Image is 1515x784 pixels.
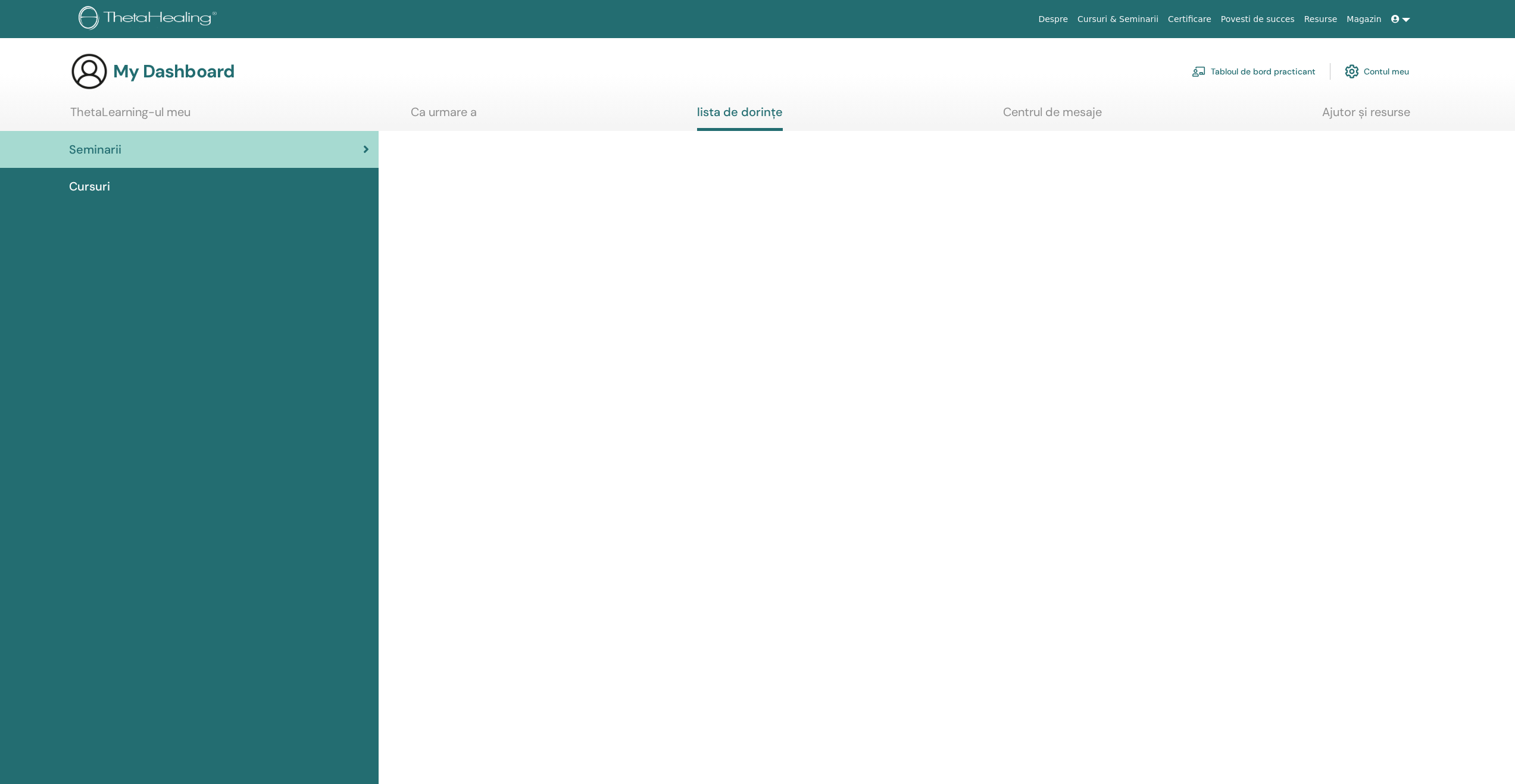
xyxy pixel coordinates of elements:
[1345,58,1409,85] a: Contul meu
[69,140,121,158] span: Seminarii
[1192,66,1206,77] img: chalkboard-teacher.svg
[1322,105,1410,128] a: Ajutor și resurse
[70,52,108,90] img: generic-user-icon.jpg
[1163,8,1216,30] a: Certificare
[69,177,110,195] span: Cursuri
[1216,8,1300,30] a: Povesti de succes
[1192,58,1316,85] a: Tabloul de bord practicant
[1033,8,1073,30] a: Despre
[113,61,235,82] h3: My Dashboard
[1003,105,1102,128] a: Centrul de mesaje
[1073,8,1163,30] a: Cursuri & Seminarii
[79,6,221,33] img: logo.png
[70,105,190,128] a: ThetaLearning-ul meu
[697,105,783,131] a: lista de dorințe
[1342,8,1386,30] a: Magazin
[1300,8,1342,30] a: Resurse
[411,105,477,128] a: Ca urmare a
[1345,61,1359,82] img: cog.svg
